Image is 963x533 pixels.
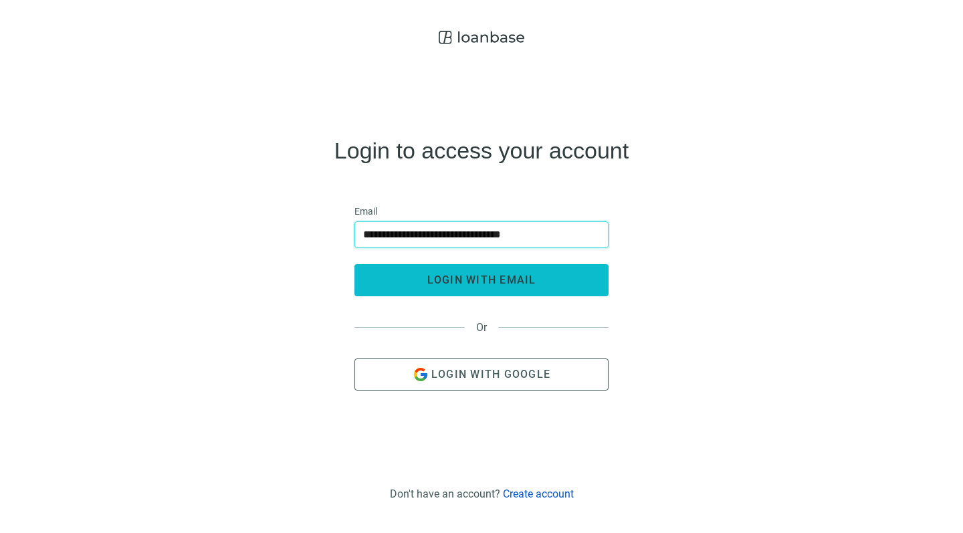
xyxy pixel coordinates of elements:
div: Don't have an account? [390,488,574,500]
button: Login with Google [354,358,609,391]
a: Create account [503,488,574,500]
span: Or [465,321,498,334]
h4: Login to access your account [334,140,629,161]
button: login with email [354,264,609,296]
span: login with email [427,274,536,286]
span: Email [354,204,377,219]
span: Login with Google [431,368,550,381]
